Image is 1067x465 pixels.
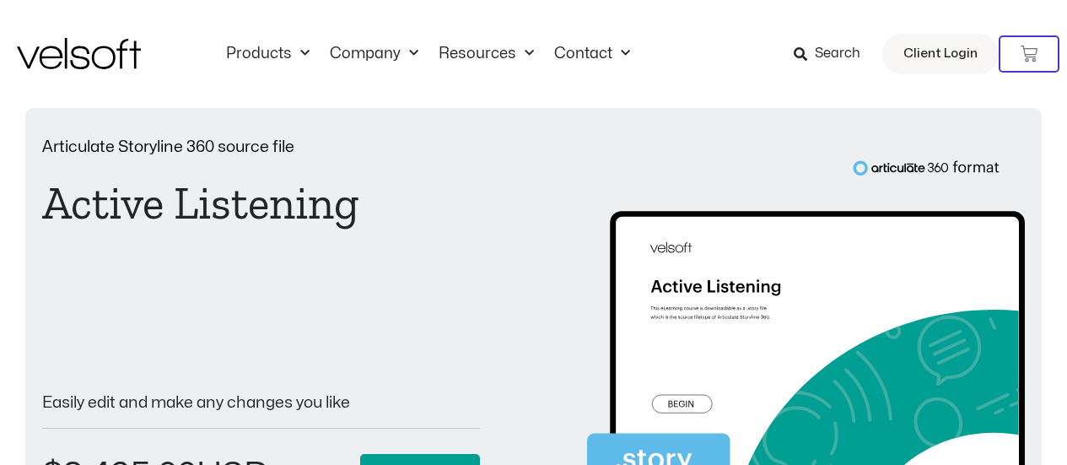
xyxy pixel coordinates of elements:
a: ContactMenu Toggle [544,45,640,63]
span: Search [815,43,860,65]
nav: Menu [216,45,640,63]
a: Client Login [882,34,999,74]
a: ProductsMenu Toggle [216,45,320,63]
img: Velsoft Training Materials [17,38,141,69]
p: Articulate Storyline 360 source file [42,139,480,155]
h1: Active Listening [42,181,480,226]
p: Easily edit and make any changes you like [42,395,480,411]
a: ResourcesMenu Toggle [428,45,544,63]
a: CompanyMenu Toggle [320,45,428,63]
span: Client Login [903,43,978,65]
a: Search [794,40,872,68]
